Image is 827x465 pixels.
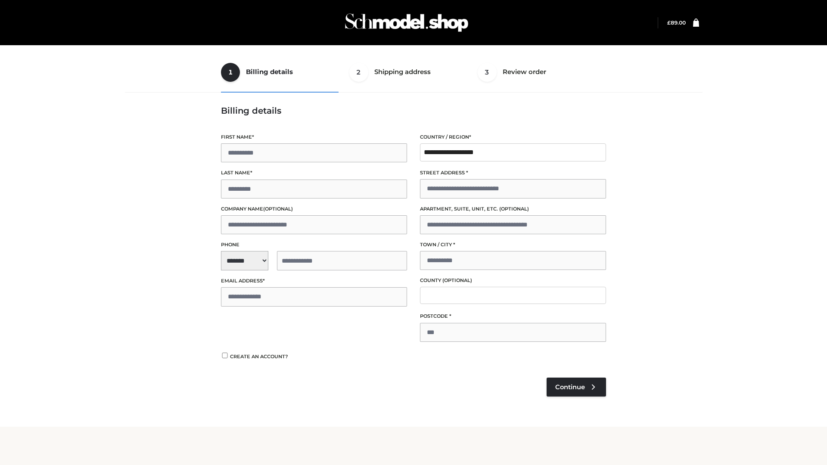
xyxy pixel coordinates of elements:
[230,353,288,360] span: Create an account?
[221,205,407,213] label: Company name
[420,169,606,177] label: Street address
[221,353,229,358] input: Create an account?
[221,241,407,249] label: Phone
[263,206,293,212] span: (optional)
[420,276,606,285] label: County
[499,206,529,212] span: (optional)
[221,133,407,141] label: First name
[547,378,606,397] a: Continue
[667,19,686,26] a: £89.00
[555,383,585,391] span: Continue
[221,277,407,285] label: Email address
[420,205,606,213] label: Apartment, suite, unit, etc.
[420,312,606,320] label: Postcode
[420,241,606,249] label: Town / City
[221,169,407,177] label: Last name
[221,105,606,116] h3: Billing details
[667,19,671,26] span: £
[420,133,606,141] label: Country / Region
[342,6,471,40] img: Schmodel Admin 964
[442,277,472,283] span: (optional)
[667,19,686,26] bdi: 89.00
